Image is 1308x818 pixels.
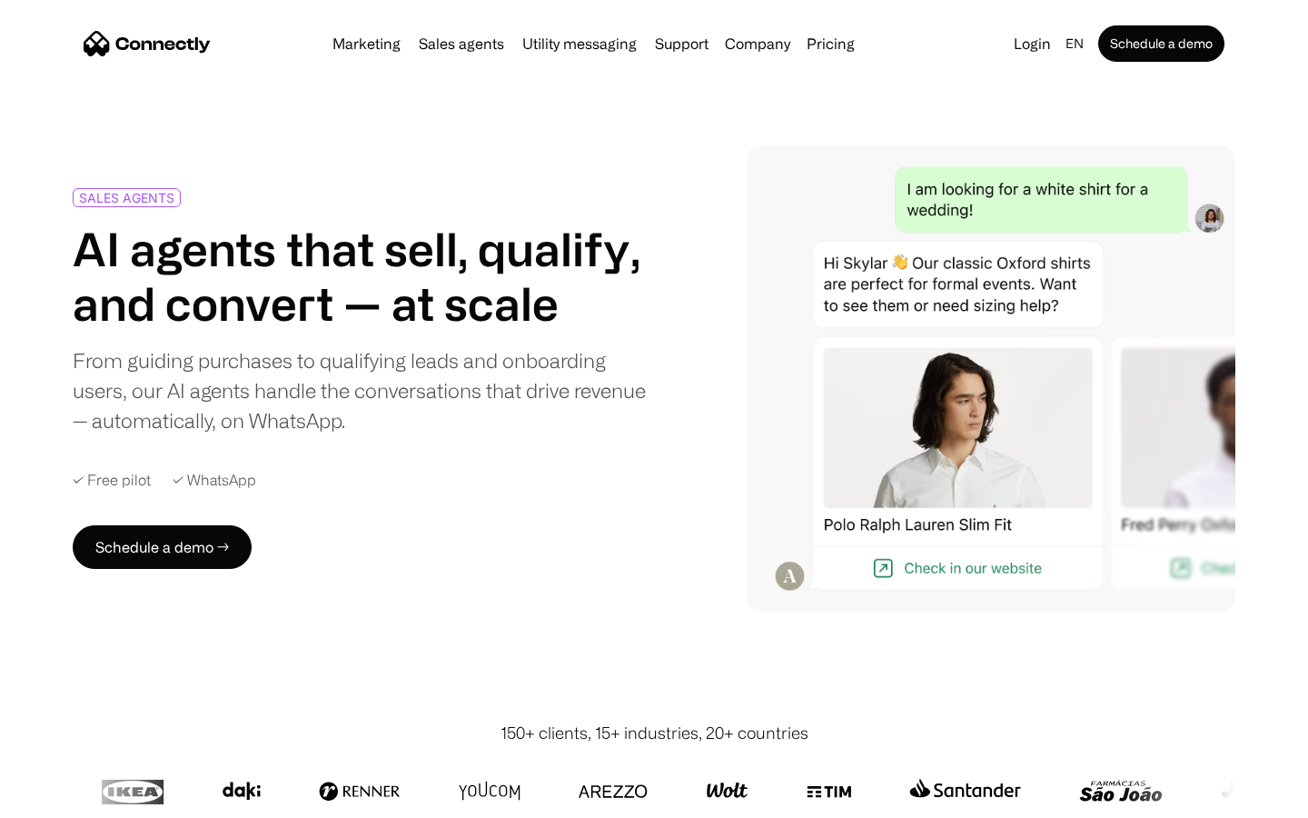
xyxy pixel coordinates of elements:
[411,36,511,51] a: Sales agents
[73,345,647,435] div: From guiding purchases to qualifying leads and onboarding users, our AI agents handle the convers...
[173,472,256,489] div: ✓ WhatsApp
[36,786,109,812] ul: Language list
[79,191,174,204] div: SALES AGENTS
[799,36,862,51] a: Pricing
[648,36,716,51] a: Support
[73,222,647,331] h1: AI agents that sell, qualify, and convert — at scale
[73,472,151,489] div: ✓ Free pilot
[725,31,790,56] div: Company
[500,721,808,745] div: 150+ clients, 15+ industries, 20+ countries
[515,36,644,51] a: Utility messaging
[325,36,408,51] a: Marketing
[1006,31,1058,56] a: Login
[18,784,109,812] aside: Language selected: English
[1065,31,1084,56] div: en
[73,525,252,569] a: Schedule a demo →
[1098,25,1224,62] a: Schedule a demo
